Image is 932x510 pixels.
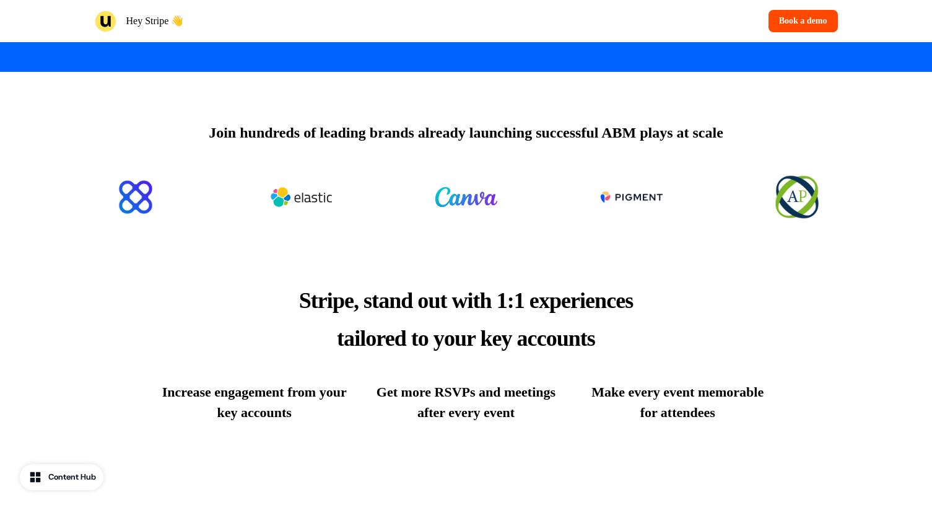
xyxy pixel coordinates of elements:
[126,14,184,29] p: Hey Stripe 👋
[377,384,555,420] span: Get more RSVPs and meetings after every event
[591,384,764,420] span: Make every event memorable for attendees
[769,10,838,32] button: Book a demo
[162,384,347,420] span: Increase engagement from your key accounts
[209,121,723,144] p: Join hundreds of leading brands already launching successful ABM plays at scale
[299,288,634,351] span: Stripe, stand out with 1:1 experiences tailored to your key accounts
[20,464,103,490] button: Content Hub
[48,471,96,483] div: Content Hub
